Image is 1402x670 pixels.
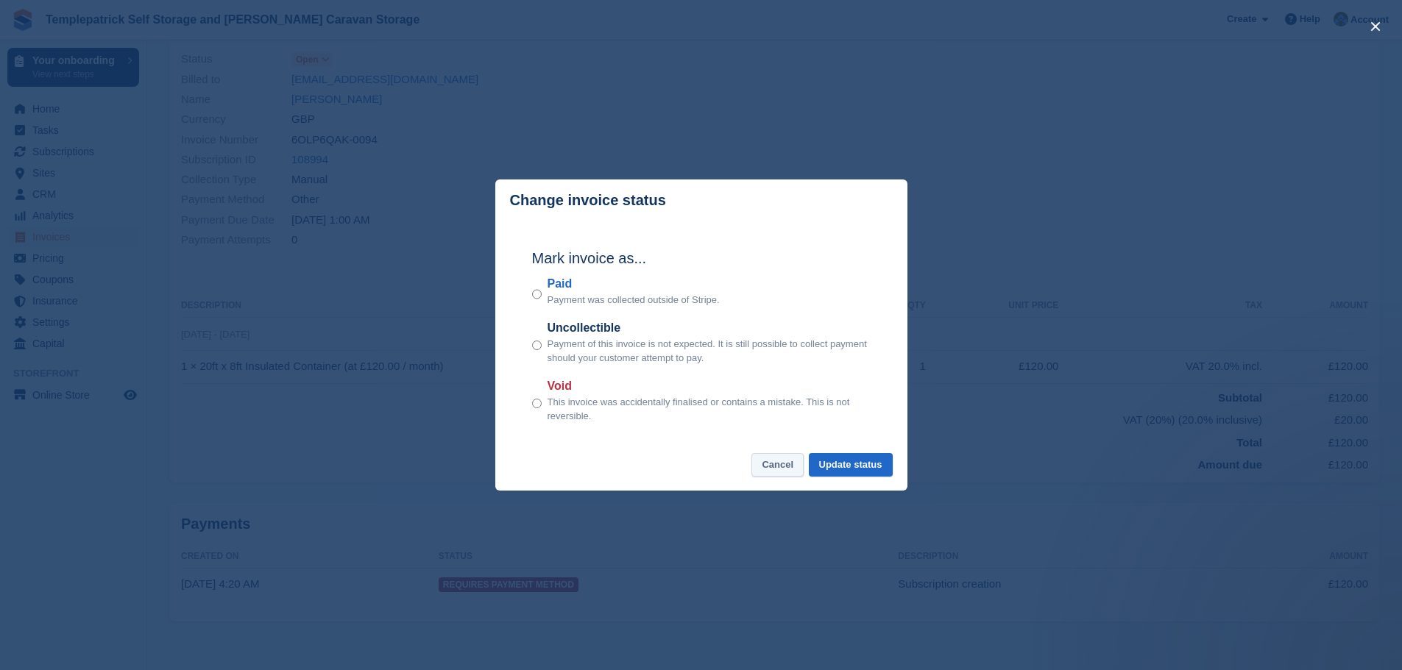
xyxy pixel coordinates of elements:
[548,395,871,424] p: This invoice was accidentally finalised or contains a mistake. This is not reversible.
[532,247,871,269] h2: Mark invoice as...
[1364,15,1387,38] button: close
[809,453,893,477] button: Update status
[548,319,871,337] label: Uncollectible
[548,337,871,366] p: Payment of this invoice is not expected. It is still possible to collect payment should your cust...
[548,275,720,293] label: Paid
[548,293,720,307] p: Payment was collected outside of Stripe.
[751,453,804,477] button: Cancel
[510,192,666,209] p: Change invoice status
[548,377,871,395] label: Void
